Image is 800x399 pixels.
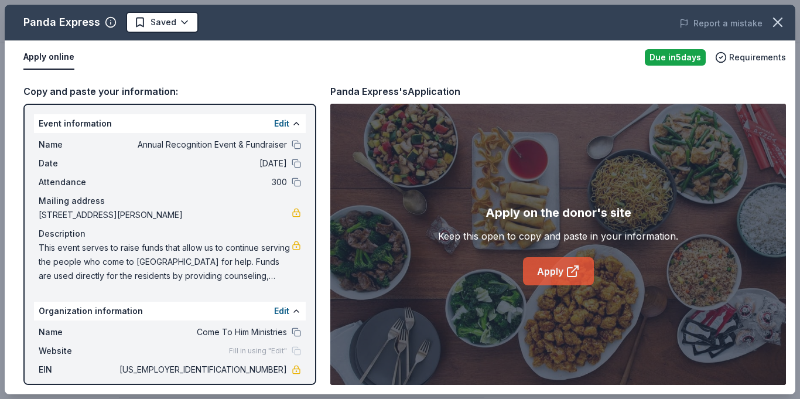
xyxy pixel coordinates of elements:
[117,138,287,152] span: Annual Recognition Event & Fundraiser
[39,227,301,241] div: Description
[39,194,301,208] div: Mailing address
[151,15,176,29] span: Saved
[117,175,287,189] span: 300
[274,117,289,131] button: Edit
[39,325,117,339] span: Name
[39,363,117,377] span: EIN
[126,12,199,33] button: Saved
[23,13,100,32] div: Panda Express
[117,325,287,339] span: Come To Him Ministries
[39,381,301,395] div: Mission statement
[229,346,287,356] span: Fill in using "Edit"
[274,304,289,318] button: Edit
[34,114,306,133] div: Event information
[34,302,306,320] div: Organization information
[39,344,117,358] span: Website
[39,241,292,283] span: This event serves to raise funds that allow us to continue serving the people who come to [GEOGRA...
[39,156,117,170] span: Date
[39,208,292,222] span: [STREET_ADDRESS][PERSON_NAME]
[523,257,594,285] a: Apply
[645,49,706,66] div: Due in 5 days
[729,50,786,64] span: Requirements
[438,229,678,243] div: Keep this open to copy and paste in your information.
[39,175,117,189] span: Attendance
[117,363,287,377] span: [US_EMPLOYER_IDENTIFICATION_NUMBER]
[330,84,460,99] div: Panda Express's Application
[39,138,117,152] span: Name
[23,84,316,99] div: Copy and paste your information:
[715,50,786,64] button: Requirements
[117,156,287,170] span: [DATE]
[679,16,763,30] button: Report a mistake
[486,203,631,222] div: Apply on the donor's site
[23,45,74,70] button: Apply online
